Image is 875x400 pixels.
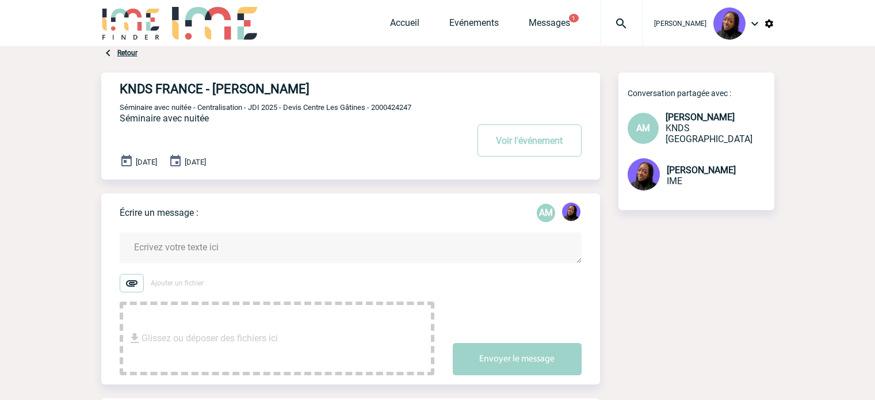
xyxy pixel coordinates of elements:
[390,17,419,33] a: Accueil
[654,20,706,28] span: [PERSON_NAME]
[120,207,198,218] p: Écrire un message :
[628,89,774,98] p: Conversation partagée avec :
[537,204,555,222] div: Aurélie MORO
[120,113,209,124] span: Séminaire avec nuitée
[120,103,411,112] span: Séminaire avec nuitée - Centralisation - JDI 2025 - Devis Centre Les Gâtines - 2000424247
[529,17,570,33] a: Messages
[628,158,660,191] img: 131349-0.png
[666,112,735,123] span: [PERSON_NAME]
[453,343,582,375] button: Envoyer le message
[117,49,137,57] a: Retour
[569,14,579,22] button: 1
[449,17,499,33] a: Evénements
[667,176,682,186] span: IME
[667,165,736,176] span: [PERSON_NAME]
[666,123,752,144] span: KNDS [GEOGRAPHIC_DATA]
[120,82,433,96] h4: KNDS FRANCE - [PERSON_NAME]
[562,203,580,223] div: Tabaski THIAM
[185,158,206,166] span: [DATE]
[142,310,278,367] span: Glissez ou déposer des fichiers ici
[151,279,204,287] span: Ajouter un fichier
[537,204,555,222] p: AM
[128,332,142,345] img: file_download.svg
[477,124,582,157] button: Voir l'événement
[562,203,580,221] img: 131349-0.png
[101,7,161,40] img: IME-Finder
[713,7,746,40] img: 131349-0.png
[636,123,650,134] span: AM
[136,158,157,166] span: [DATE]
